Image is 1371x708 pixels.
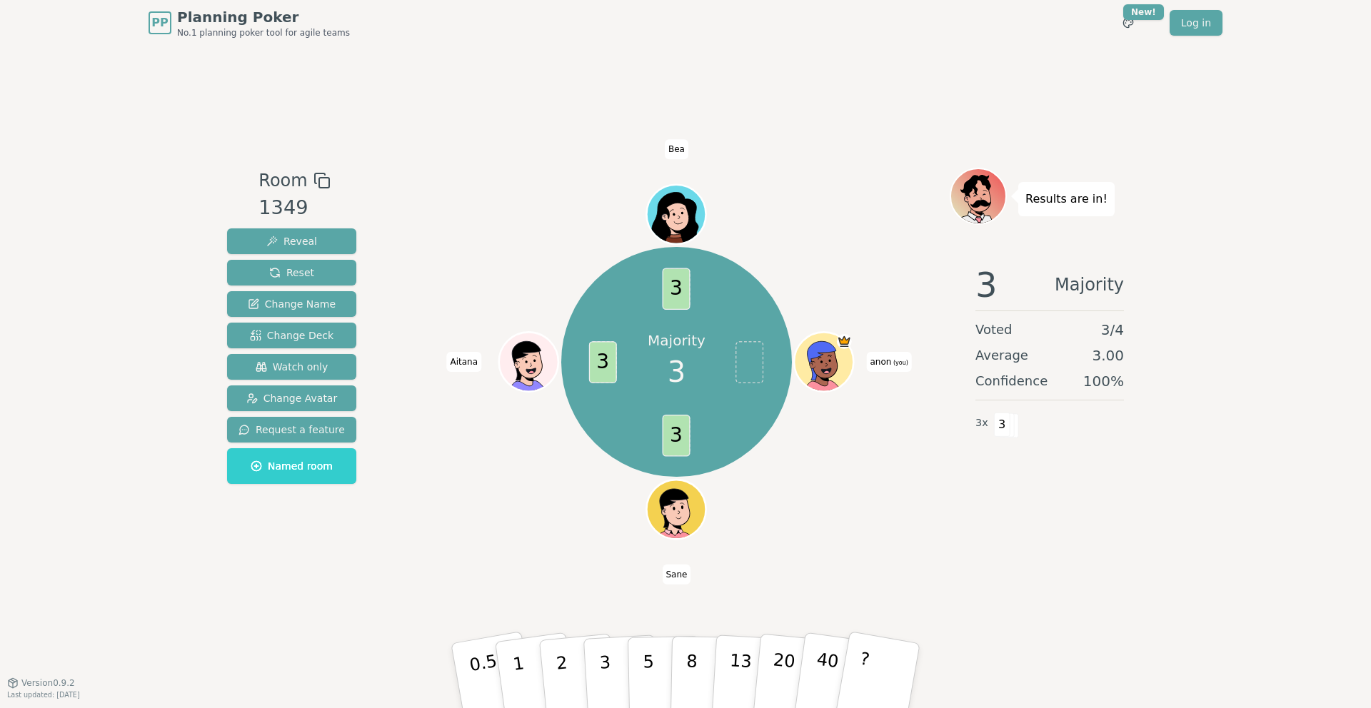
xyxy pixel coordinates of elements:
button: Request a feature [227,417,356,442]
span: Majority [1055,268,1124,302]
span: PP [151,14,168,31]
span: Reset [269,265,314,280]
span: 3 [975,268,998,302]
span: anon is the host [837,334,852,349]
span: 3 [589,341,617,383]
span: 3 / 4 [1101,320,1124,340]
span: Named room [251,459,333,473]
p: Majority [648,330,705,350]
button: Watch only [227,354,356,380]
span: Change Name [248,297,336,311]
div: 1349 [258,193,330,223]
span: 3 [668,350,685,393]
span: Voted [975,320,1013,340]
span: 3 [663,415,690,456]
span: Click to change your name [663,565,691,585]
span: Click to change your name [866,352,911,372]
span: Average [975,345,1028,365]
span: Reveal [266,234,317,248]
button: Named room [227,448,356,484]
button: New! [1115,10,1141,36]
span: Watch only [256,360,328,374]
span: 3 x [975,415,988,431]
span: 3 [994,413,1010,437]
span: Request a feature [238,423,345,437]
span: Last updated: [DATE] [7,691,80,699]
span: Confidence [975,371,1048,391]
p: Results are in! [1025,189,1108,209]
a: Log in [1170,10,1222,36]
button: Change Name [227,291,356,317]
span: Click to change your name [665,139,688,159]
span: Version 0.9.2 [21,677,75,689]
button: Click to change your avatar [796,334,852,390]
a: PPPlanning PokerNo.1 planning poker tool for agile teams [149,7,350,39]
span: Change Avatar [246,391,338,405]
span: (you) [891,360,908,366]
span: Planning Poker [177,7,350,27]
button: Change Deck [227,323,356,348]
button: Reveal [227,228,356,254]
span: 3 [663,268,690,310]
span: 100 % [1083,371,1124,391]
button: Version0.9.2 [7,677,75,689]
span: No.1 planning poker tool for agile teams [177,27,350,39]
div: New! [1123,4,1164,20]
span: Change Deck [250,328,333,343]
span: 3.00 [1092,345,1124,365]
span: Click to change your name [447,352,482,372]
span: Room [258,168,307,193]
button: Change Avatar [227,385,356,411]
button: Reset [227,260,356,285]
